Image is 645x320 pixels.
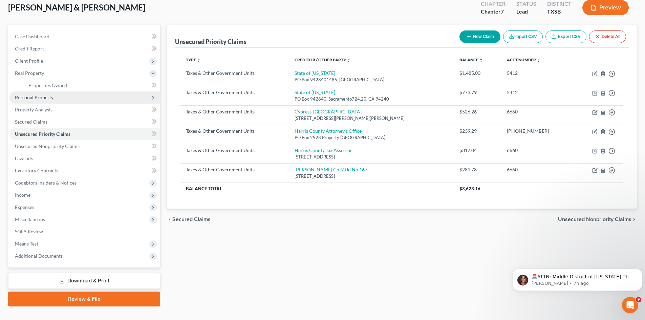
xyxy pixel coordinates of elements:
div: Taxes & Other Government Units [186,89,284,96]
div: $773.79 [459,89,496,96]
div: $526.26 [459,108,496,115]
a: [PERSON_NAME] Co MUd No 167 [295,167,367,172]
span: Real Property [15,70,44,76]
a: Balance unfold_more [459,57,483,62]
i: chevron_right [631,217,637,222]
a: Acct Number unfold_more [507,57,541,62]
span: Income [15,192,30,198]
div: PO Box 2928 Property [GEOGRAPHIC_DATA] [295,134,449,141]
button: chevron_left Secured Claims [167,217,211,222]
a: Credit Report [9,43,160,55]
span: Expenses [15,204,34,210]
div: $1,485.00 [459,70,496,77]
span: Unsecured Priority Claims [15,131,70,137]
span: Credit Report [15,46,44,51]
i: chevron_left [167,217,172,222]
span: Unsecured Nonpriority Claims [558,217,631,222]
span: Codebtors Insiders & Notices [15,180,77,186]
div: $317.04 [459,147,496,154]
div: 6660 [507,166,568,173]
button: Delete All [589,30,626,43]
div: [STREET_ADDRESS][PERSON_NAME][PERSON_NAME] [295,115,449,122]
span: Miscellaneous [15,216,45,222]
iframe: Intercom notifications message [510,254,645,302]
div: 6660 [507,108,568,115]
a: Review & File [8,292,160,306]
span: 9 [636,297,641,302]
span: Case Dashboard [15,34,49,39]
iframe: Intercom live chat [622,297,638,313]
div: $239.29 [459,128,496,134]
span: Additional Documents [15,253,63,259]
span: Client Profile [15,58,43,64]
a: Creditor / Other Party unfold_more [295,57,351,62]
a: Executory Contracts [9,165,160,177]
div: 6660 [507,147,568,154]
a: Download & Print [8,273,160,289]
a: Properties Owned [23,79,160,91]
span: Unsecured Nonpriority Claims [15,143,80,149]
i: unfold_more [347,58,351,62]
div: [PHONE_NUMBER] [507,128,568,134]
div: TXSB [547,8,572,16]
a: Type unfold_more [186,57,201,62]
div: [STREET_ADDRESS] [295,154,449,160]
div: 5412 [507,70,568,77]
button: Import CSV [503,30,543,43]
a: State of [US_STATE] [295,70,335,76]
a: Export CSV [545,30,586,43]
span: SOFA Review [15,229,43,234]
span: Secured Claims [172,217,211,222]
div: Taxes & Other Government Units [186,166,284,173]
span: Executory Contracts [15,168,58,173]
button: Unsecured Nonpriority Claims chevron_right [558,217,637,222]
span: [PERSON_NAME] & [PERSON_NAME] [8,2,145,12]
div: Taxes & Other Government Units [186,147,284,154]
th: Balance Total [180,183,454,195]
a: Harris County Tax Assessor [295,147,352,153]
div: PO Box 942840, Sacramento724.20, CA 94240 [295,96,449,102]
div: PO Box 9428401485, [GEOGRAPHIC_DATA] [295,77,449,83]
div: 5412 [507,89,568,96]
a: Cypress-[GEOGRAPHIC_DATA] [295,109,362,114]
div: Unsecured Priority Claims [175,38,246,46]
a: Unsecured Nonpriority Claims [9,140,160,152]
span: Means Test [15,241,38,247]
div: Chapter [481,8,506,16]
div: Taxes & Other Government Units [186,70,284,77]
div: $281.78 [459,166,496,173]
span: Property Analysis [15,107,52,112]
a: Lawsuits [9,152,160,165]
a: Harris County Attorney's Office [295,128,362,134]
a: Case Dashboard [9,30,160,43]
span: Personal Property [15,94,53,100]
a: State of [US_STATE] [295,89,335,95]
div: [STREET_ADDRESS] [295,173,449,179]
span: Lawsuits [15,155,33,161]
div: Taxes & Other Government Units [186,128,284,134]
button: New Claim [459,30,500,43]
i: unfold_more [197,58,201,62]
a: SOFA Review [9,226,160,238]
span: 7 [501,8,504,15]
div: Taxes & Other Government Units [186,108,284,115]
span: $3,623.16 [459,186,480,191]
div: Lead [516,8,536,16]
i: unfold_more [479,58,483,62]
a: Secured Claims [9,116,160,128]
a: Property Analysis [9,104,160,116]
a: Unsecured Priority Claims [9,128,160,140]
span: Secured Claims [15,119,47,125]
span: Properties Owned [28,82,67,88]
i: unfold_more [537,58,541,62]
